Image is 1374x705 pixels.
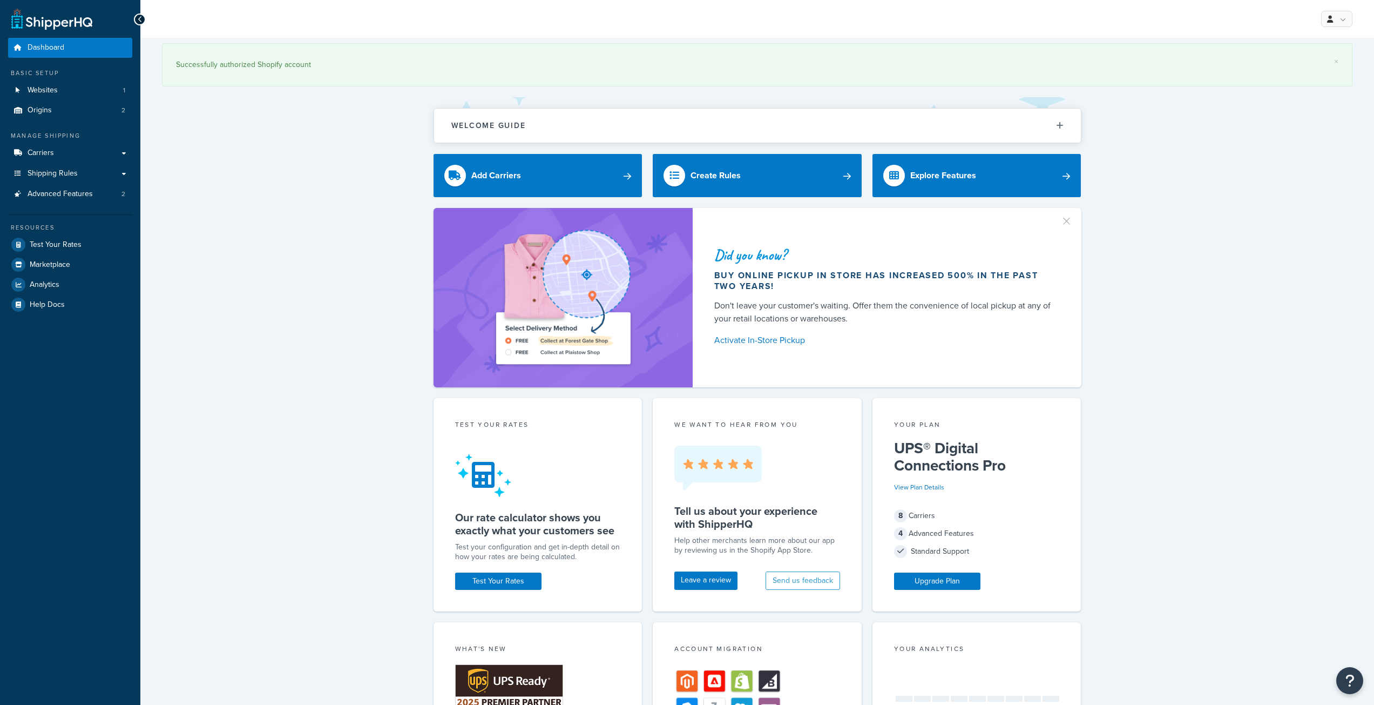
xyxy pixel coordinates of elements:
a: Create Rules [653,154,862,197]
span: Test Your Rates [30,240,82,250]
a: Upgrade Plan [894,573,980,590]
span: 2 [121,106,125,115]
span: Help Docs [30,300,65,310]
span: Analytics [30,280,59,290]
div: Manage Shipping [8,131,132,140]
h2: Welcome Guide [451,122,526,130]
div: Resources [8,223,132,232]
div: What's New [455,644,621,656]
button: Open Resource Center [1336,667,1363,694]
div: Account Migration [674,644,840,656]
li: Websites [8,80,132,100]
p: Help other merchants learn more about our app by reviewing us in the Shopify App Store. [674,536,840,555]
div: Test your configuration and get in-depth detail on how your rates are being calculated. [455,542,621,562]
span: Carriers [28,149,54,158]
span: 8 [894,509,907,522]
div: Did you know? [714,247,1055,263]
h5: Tell us about your experience with ShipperHQ [674,505,840,531]
div: Your Analytics [894,644,1060,656]
a: Dashboard [8,38,132,58]
div: Don't leave your customer's waiting. Offer them the convenience of local pickup at any of your re... [714,299,1055,325]
a: Help Docs [8,295,132,314]
span: Dashboard [28,43,64,52]
span: Advanced Features [28,190,93,199]
a: Test Your Rates [455,573,542,590]
div: Add Carriers [471,168,521,183]
span: 2 [121,190,125,199]
span: Origins [28,106,52,115]
div: Test your rates [455,420,621,432]
button: Send us feedback [766,572,840,590]
div: Your Plan [894,420,1060,432]
span: Websites [28,86,58,95]
a: Websites1 [8,80,132,100]
a: Marketplace [8,255,132,274]
div: Standard Support [894,544,1060,559]
div: Advanced Features [894,526,1060,541]
a: Analytics [8,275,132,294]
a: Shipping Rules [8,164,132,184]
button: Welcome Guide [434,109,1081,143]
span: Shipping Rules [28,169,78,178]
img: ad-shirt-map-b0359fc47e01cab431d101c4b569394f6a03f54285957d908178d52f29eb9668.png [465,224,661,371]
h5: UPS® Digital Connections Pro [894,440,1060,474]
a: Origins2 [8,100,132,120]
div: Buy online pickup in store has increased 500% in the past two years! [714,270,1055,292]
div: Carriers [894,508,1060,523]
a: Leave a review [674,572,737,590]
div: Successfully authorized Shopify account [176,57,1338,72]
div: Explore Features [910,168,976,183]
p: we want to hear from you [674,420,840,429]
a: × [1334,57,1338,66]
a: Add Carriers [434,154,642,197]
span: 1 [123,86,125,95]
li: Advanced Features [8,184,132,204]
a: Activate In-Store Pickup [714,333,1055,348]
a: Carriers [8,143,132,163]
a: Test Your Rates [8,235,132,254]
a: Advanced Features2 [8,184,132,204]
span: 4 [894,527,907,540]
div: Create Rules [691,168,741,183]
li: Origins [8,100,132,120]
a: View Plan Details [894,482,944,492]
a: Explore Features [872,154,1081,197]
span: Marketplace [30,260,70,270]
div: Basic Setup [8,69,132,78]
h5: Our rate calculator shows you exactly what your customers see [455,511,621,537]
